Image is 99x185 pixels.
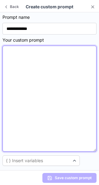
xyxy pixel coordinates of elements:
[9,5,20,9] span: Back
[55,175,92,180] span: Save custom prompt
[20,4,79,10] section: Create custom prompt
[42,173,97,183] button: Save custom prompt
[2,37,97,43] label: Your custom prompt
[2,14,97,20] label: Prompt name
[6,158,43,164] div: { } Insert variables
[2,3,21,10] button: Back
